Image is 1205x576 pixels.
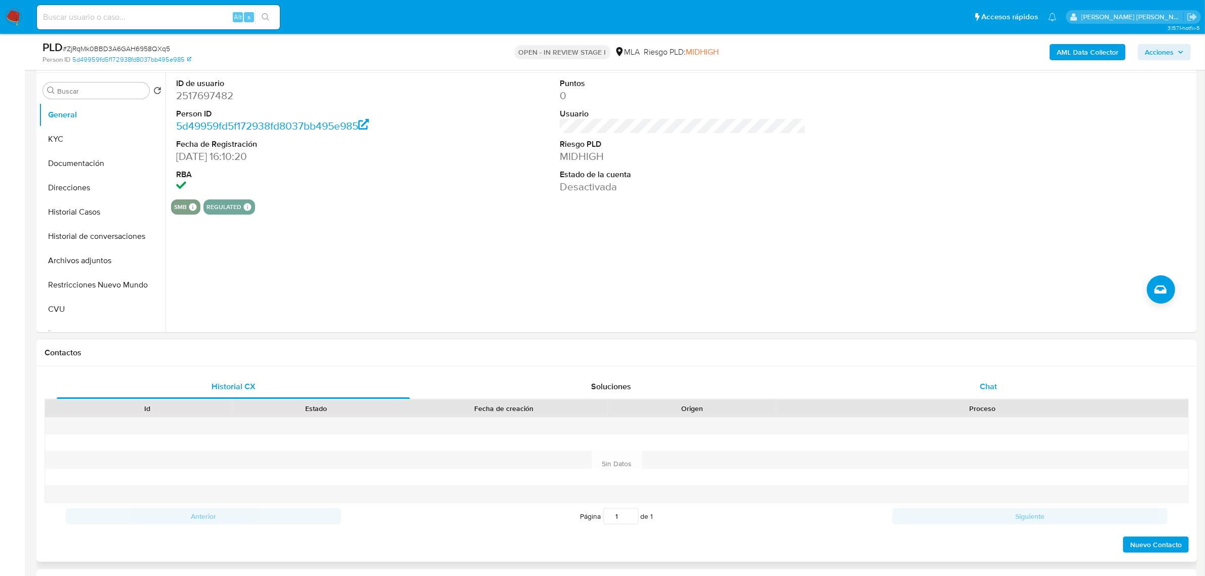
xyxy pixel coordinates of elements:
[580,508,653,524] span: Página de
[892,508,1168,524] button: Siguiente
[206,205,241,209] button: regulated
[176,139,422,150] dt: Fecha de Registración
[1050,44,1126,60] button: AML Data Collector
[39,321,165,346] button: Items
[176,118,369,133] a: 5d49959fd5f172938fd8037bb495e985
[560,180,806,194] dd: Desactivada
[45,348,1189,358] h1: Contactos
[1138,44,1191,60] button: Acciones
[39,297,165,321] button: CVU
[39,224,165,249] button: Historial de conversaciones
[39,176,165,200] button: Direcciones
[651,511,653,521] span: 1
[560,139,806,150] dt: Riesgo PLD
[644,47,719,58] span: Riesgo PLD:
[1130,538,1182,552] span: Nuevo Contacto
[783,403,1181,414] div: Proceso
[1057,44,1118,60] b: AML Data Collector
[39,127,165,151] button: KYC
[615,403,769,414] div: Origen
[176,169,422,180] dt: RBA
[560,169,806,180] dt: Estado de la cuenta
[560,89,806,103] dd: 0
[176,108,422,119] dt: Person ID
[212,381,256,392] span: Historial CX
[255,10,276,24] button: search-icon
[407,403,601,414] div: Fecha de creación
[39,200,165,224] button: Historial Casos
[515,45,610,59] p: OPEN - IN REVIEW STAGE I
[247,12,251,22] span: s
[980,381,997,392] span: Chat
[70,403,224,414] div: Id
[234,12,242,22] span: Alt
[176,89,422,103] dd: 2517697482
[72,55,191,64] a: 5d49959fd5f172938fd8037bb495e985
[153,87,161,98] button: Volver al orden por defecto
[39,151,165,176] button: Documentación
[66,508,341,524] button: Anterior
[57,87,145,96] input: Buscar
[63,44,170,54] span: # ZjRqMk0BBD3A6GAH6958QXq5
[43,55,70,64] b: Person ID
[686,46,719,58] span: MIDHIGH
[1145,44,1174,60] span: Acciones
[1168,24,1200,32] span: 3.157.1-hotfix-5
[39,103,165,127] button: General
[176,149,422,163] dd: [DATE] 16:10:20
[1048,13,1057,21] a: Notificaciones
[1082,12,1184,22] p: mayra.pernia@mercadolibre.com
[614,47,640,58] div: MLA
[591,381,631,392] span: Soluciones
[981,12,1038,22] span: Accesos rápidos
[1187,12,1197,22] a: Salir
[37,11,280,24] input: Buscar usuario o caso...
[1123,537,1189,553] button: Nuevo Contacto
[47,87,55,95] button: Buscar
[560,108,806,119] dt: Usuario
[238,403,393,414] div: Estado
[560,78,806,89] dt: Puntos
[176,78,422,89] dt: ID de usuario
[174,205,187,209] button: smb
[39,249,165,273] button: Archivos adjuntos
[560,149,806,163] dd: MIDHIGH
[43,39,63,55] b: PLD
[39,273,165,297] button: Restricciones Nuevo Mundo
